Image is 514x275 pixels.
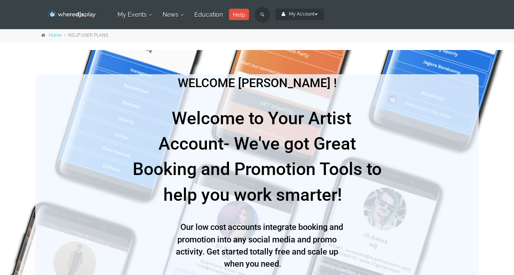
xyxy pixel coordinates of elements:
[63,32,108,39] li: WDJP USER PLANS
[133,108,382,205] span: Welcome to Your Artist Account- We've got Great Booking and Promotion Tools to help you work smar...
[171,222,343,269] span: Our low cost accounts integrate booking and promotion into any social media and promo activity. G...
[158,0,186,29] a: News
[190,0,227,29] a: Education
[48,10,97,19] img: WhereDJsPlay
[229,9,249,20] button: Help
[173,76,341,90] span: WELCOME [PERSON_NAME] !
[113,0,155,29] a: My Events
[49,33,61,38] a: Home
[276,9,324,20] button: My Account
